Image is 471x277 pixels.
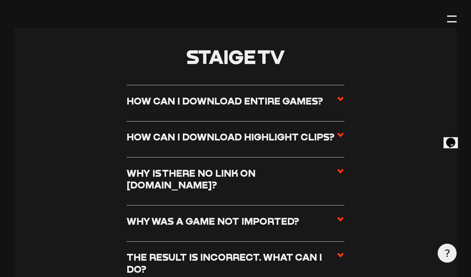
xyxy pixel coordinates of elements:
h3: Why was a game not imported? [127,215,299,227]
h3: The result is incorrect. What can I do? [127,251,336,275]
iframe: chat widget [444,129,464,148]
h3: How can I download entire games? [127,95,323,107]
h3: How can I download highlight clips? [127,131,335,143]
span: Staige TV [186,45,285,68]
h3: Why is there no link on [DOMAIN_NAME]? [127,167,336,191]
